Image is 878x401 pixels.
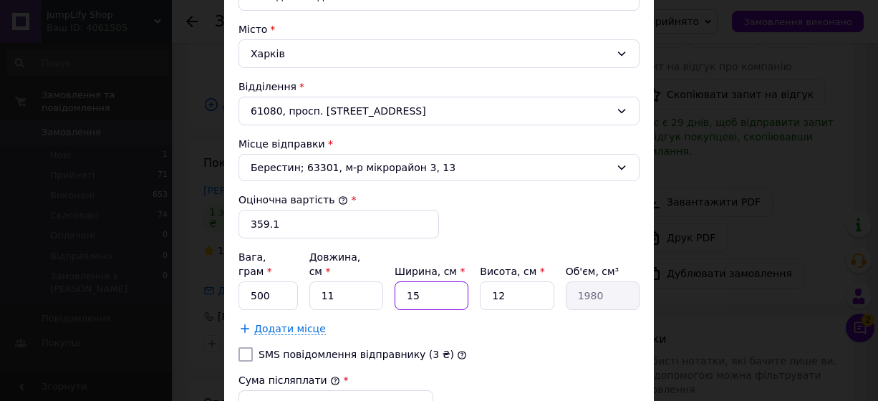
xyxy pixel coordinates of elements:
span: Додати місце [254,323,326,335]
label: Висота, см [480,266,544,277]
label: Оціночна вартість [238,194,348,206]
span: Берестин; 63301, м-р мікрорайон 3, 13 [251,160,610,175]
div: 61080, просп. [STREET_ADDRESS] [238,97,640,125]
div: Місто [238,22,640,37]
label: SMS повідомлення відправнику (3 ₴) [259,349,454,360]
label: Сума післяплати [238,375,340,386]
label: Довжина, см [309,251,361,277]
label: Ширина, см [395,266,465,277]
div: Об'єм, см³ [566,264,640,279]
label: Вага, грам [238,251,272,277]
div: Відділення [238,79,640,94]
div: Місце відправки [238,137,640,151]
div: Харків [238,39,640,68]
